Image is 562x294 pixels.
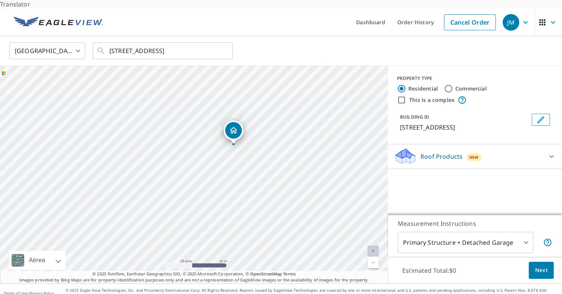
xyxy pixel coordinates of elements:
div: JM [503,14,519,31]
label: Commercial [455,85,487,92]
a: Nivel actual 20, ampliar Deshabilitada [367,246,379,257]
button: Edit building 1 [532,114,550,126]
a: Order History [391,9,440,36]
span: New [469,154,479,160]
span: Next [535,266,548,275]
p: BUILDING ID [400,114,429,120]
div: Aérea [9,251,65,270]
label: Residential [408,85,438,92]
input: Search by address or latitude-longitude [109,40,217,61]
div: PROPERTY TYPE [397,75,553,82]
span: © 2025 TomTom, Earthstar Geographics SIO, © 2025 Microsoft Corporation, © [92,271,296,277]
div: Aérea [26,251,48,270]
label: This is a complex [409,96,455,104]
a: Cancel Order [444,14,496,30]
a: EV Logo [9,9,107,36]
p: Measurement Instructions [398,219,552,228]
div: Dropped pin, building 1, Residential property, 2217 W Milwaukee St Stoughton, WI 53589 [224,120,243,144]
a: Nivel actual 20, alejar [367,257,379,268]
p: Estimated Total: $0 [396,262,462,279]
button: Next [529,262,554,279]
span: Your report will include the primary structure and a detached garage if one exists. [543,238,552,247]
div: Roof ProductsNew [394,147,556,166]
p: Roof Products [420,152,462,161]
button: JM [500,9,534,36]
div: [GEOGRAPHIC_DATA] [9,40,85,61]
a: Terms [283,271,296,277]
img: EV Logo [14,17,103,28]
p: [STREET_ADDRESS] [400,123,529,132]
div: Primary Structure + Detached Garage [398,232,533,253]
a: OpenStreetMap [250,271,282,277]
a: Dashboard [350,9,391,36]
